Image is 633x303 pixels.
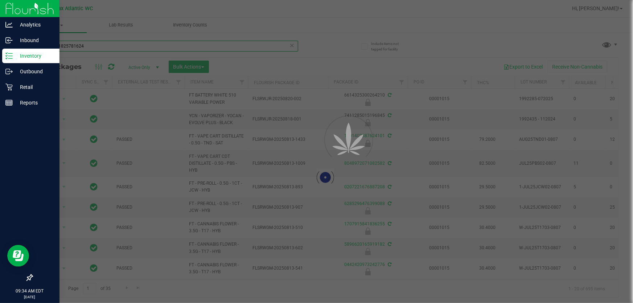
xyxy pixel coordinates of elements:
[5,21,13,28] inline-svg: Analytics
[13,20,56,29] p: Analytics
[5,68,13,75] inline-svg: Outbound
[13,83,56,91] p: Retail
[13,36,56,45] p: Inbound
[13,52,56,60] p: Inventory
[3,294,56,300] p: [DATE]
[5,99,13,106] inline-svg: Reports
[13,67,56,76] p: Outbound
[13,98,56,107] p: Reports
[7,245,29,267] iframe: Resource center
[5,83,13,91] inline-svg: Retail
[5,37,13,44] inline-svg: Inbound
[5,52,13,60] inline-svg: Inventory
[3,288,56,294] p: 09:34 AM EDT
